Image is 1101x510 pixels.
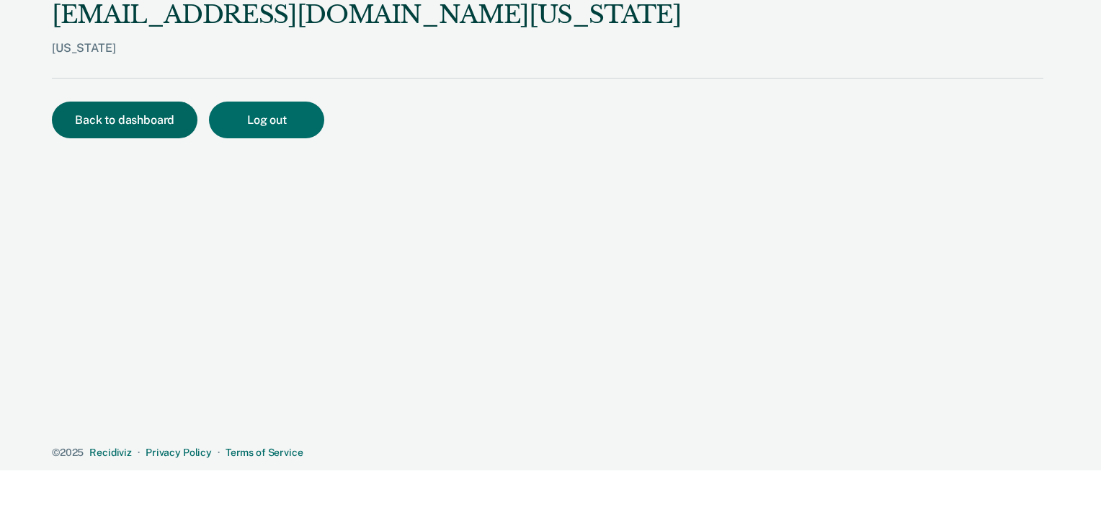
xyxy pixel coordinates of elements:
[52,447,1043,459] div: · ·
[89,447,132,458] a: Recidiviz
[52,41,681,78] div: [US_STATE]
[52,102,197,138] button: Back to dashboard
[209,102,324,138] button: Log out
[146,447,212,458] a: Privacy Policy
[52,115,209,126] a: Back to dashboard
[226,447,303,458] a: Terms of Service
[52,447,84,458] span: © 2025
